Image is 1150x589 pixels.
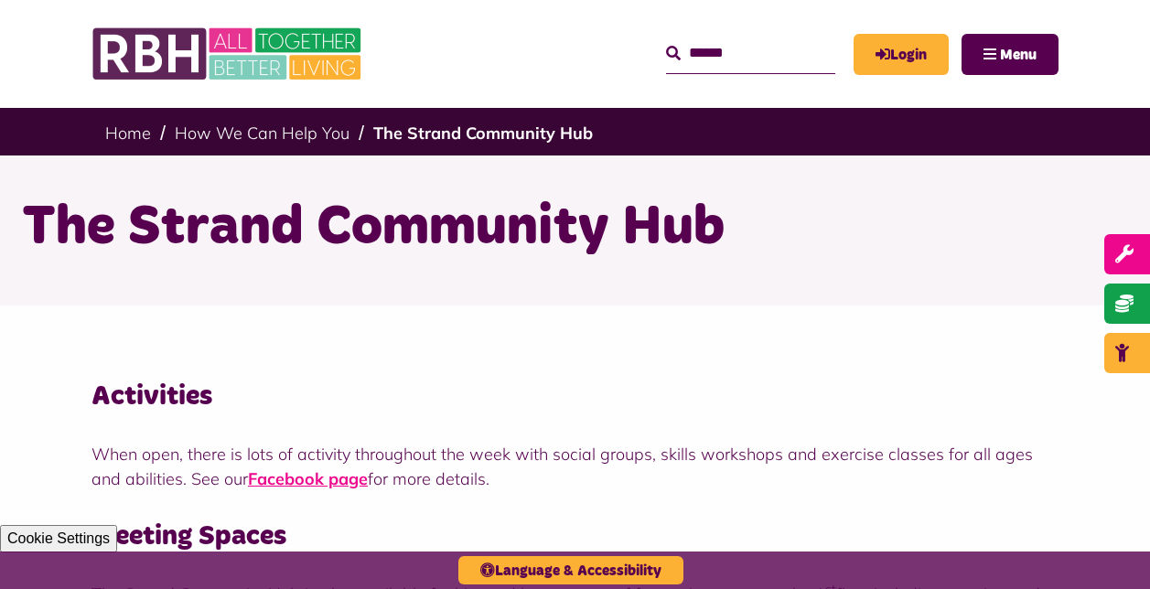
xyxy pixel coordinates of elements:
h1: The Strand Community Hub [22,192,1129,263]
button: Navigation [962,34,1059,75]
img: RBH [91,18,366,90]
a: The Strand Community Hub [373,123,593,144]
a: Facebook page [248,468,368,489]
p: When open, there is lots of activity throughout the week with social groups, skills workshops and... [91,442,1059,491]
a: MyRBH [854,34,949,75]
span: Menu [1000,48,1037,62]
h3: Meeting Spaces [91,519,1059,554]
a: Home [105,123,151,144]
h3: Activities [91,379,1059,414]
a: How We Can Help You [175,123,349,144]
button: Language & Accessibility [458,556,683,584]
